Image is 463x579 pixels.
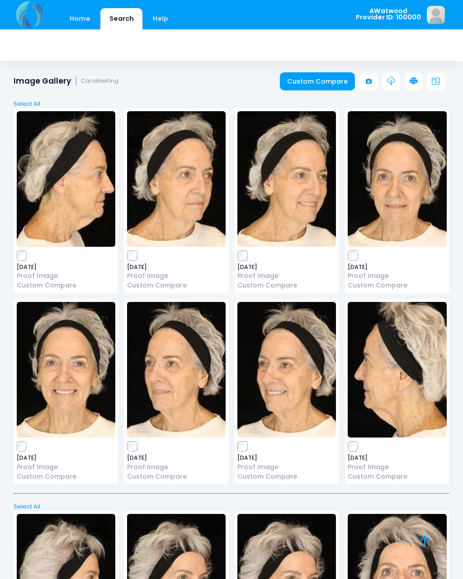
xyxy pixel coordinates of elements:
a: Proof Image [237,462,336,472]
a: Search [100,8,142,29]
a: Help [144,8,177,29]
img: image [427,6,445,24]
a: Proof Image [348,271,446,281]
a: Home [61,8,99,29]
img: image [17,111,115,247]
span: [DATE] [17,455,115,461]
small: CarolineKing [81,78,118,85]
span: [DATE] [17,264,115,270]
span: [DATE] [348,264,446,270]
a: Proof Image [348,462,446,472]
span: AWatwood Provider ID: 100000 [356,8,421,21]
a: Select All [11,502,453,511]
a: Custom Compare [280,72,355,90]
a: Custom Compare [127,472,226,481]
a: Select All [11,99,453,108]
span: [DATE] [127,455,226,461]
a: Proof Image [17,462,115,472]
a: Custom Compare [348,472,446,481]
a: Custom Compare [17,281,115,290]
img: image [237,302,336,438]
a: Custom Compare [348,281,446,290]
span: [DATE] [348,455,446,461]
a: Custom Compare [237,281,336,290]
span: [DATE] [237,264,336,270]
img: image [348,302,446,438]
a: Proof Image [237,271,336,281]
img: image [127,111,226,247]
a: Proof Image [17,271,115,281]
a: Proof Image [127,462,226,472]
a: Custom Compare [237,472,336,481]
img: image [17,302,115,438]
a: Custom Compare [17,472,115,481]
img: image [237,111,336,247]
span: [DATE] [127,264,226,270]
img: image [127,302,226,438]
h1: Image Gallery [14,76,118,86]
img: image [348,111,446,247]
a: Proof Image [127,271,226,281]
a: Custom Compare [127,281,226,290]
span: [DATE] [237,455,336,461]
